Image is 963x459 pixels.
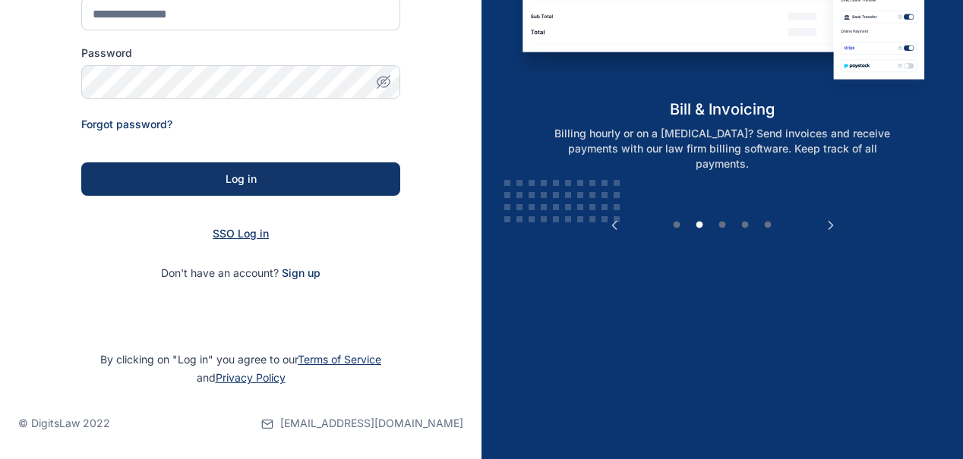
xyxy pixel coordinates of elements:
[213,227,269,240] a: SSO Log in
[216,371,286,384] a: Privacy Policy
[197,371,286,384] span: and
[282,266,320,279] a: Sign up
[760,218,775,233] button: 5
[528,126,917,171] p: Billing hourly or on a [MEDICAL_DATA]? Send invoices and receive payments with our law firm billi...
[298,353,381,366] a: Terms of Service
[106,171,376,187] div: Log in
[81,46,400,61] label: Password
[81,118,172,130] a: Forgot password?
[692,218,707,233] button: 2
[669,218,684,233] button: 1
[512,99,933,120] h5: bill & invoicing
[81,266,400,281] p: Don't have an account?
[282,266,320,281] span: Sign up
[81,162,400,196] button: Log in
[18,416,110,431] p: © DigitsLaw 2022
[18,351,463,387] p: By clicking on "Log in" you agree to our
[737,218,753,233] button: 4
[607,218,622,233] button: Previous
[280,416,463,431] span: [EMAIL_ADDRESS][DOMAIN_NAME]
[823,218,838,233] button: Next
[715,218,730,233] button: 3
